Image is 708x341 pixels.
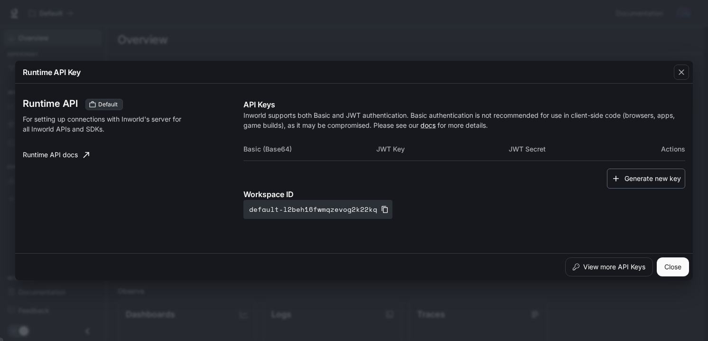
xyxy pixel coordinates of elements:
[420,121,436,129] a: docs
[243,99,685,110] p: API Keys
[94,100,121,109] span: Default
[607,169,685,189] button: Generate new key
[23,114,183,134] p: For setting up connections with Inworld's server for all Inworld APIs and SDKs.
[19,145,93,164] a: Runtime API docs
[243,200,392,219] button: default-l2beh16fwmqzevog2k22kq
[243,138,376,161] th: Basic (Base64)
[657,257,689,276] button: Close
[641,138,685,161] th: Actions
[565,257,653,276] button: View more API Keys
[23,99,78,108] h3: Runtime API
[23,66,81,78] p: Runtime API Key
[243,189,685,200] p: Workspace ID
[376,138,509,161] th: JWT Key
[85,99,123,110] div: These keys will apply to your current workspace only
[243,110,685,130] p: Inworld supports both Basic and JWT authentication. Basic authentication is not recommended for u...
[509,138,641,161] th: JWT Secret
